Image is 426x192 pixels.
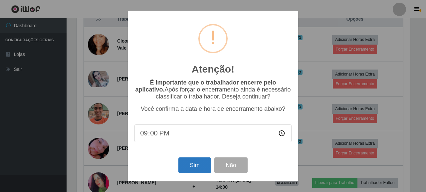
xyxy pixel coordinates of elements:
[135,79,276,93] b: É importante que o trabalhador encerre pelo aplicativo.
[134,105,292,112] p: Você confirma a data e hora de encerramento abaixo?
[178,157,211,173] button: Sim
[192,63,234,75] h2: Atenção!
[134,79,292,100] p: Após forçar o encerramento ainda é necessário classificar o trabalhador. Deseja continuar?
[214,157,247,173] button: Não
